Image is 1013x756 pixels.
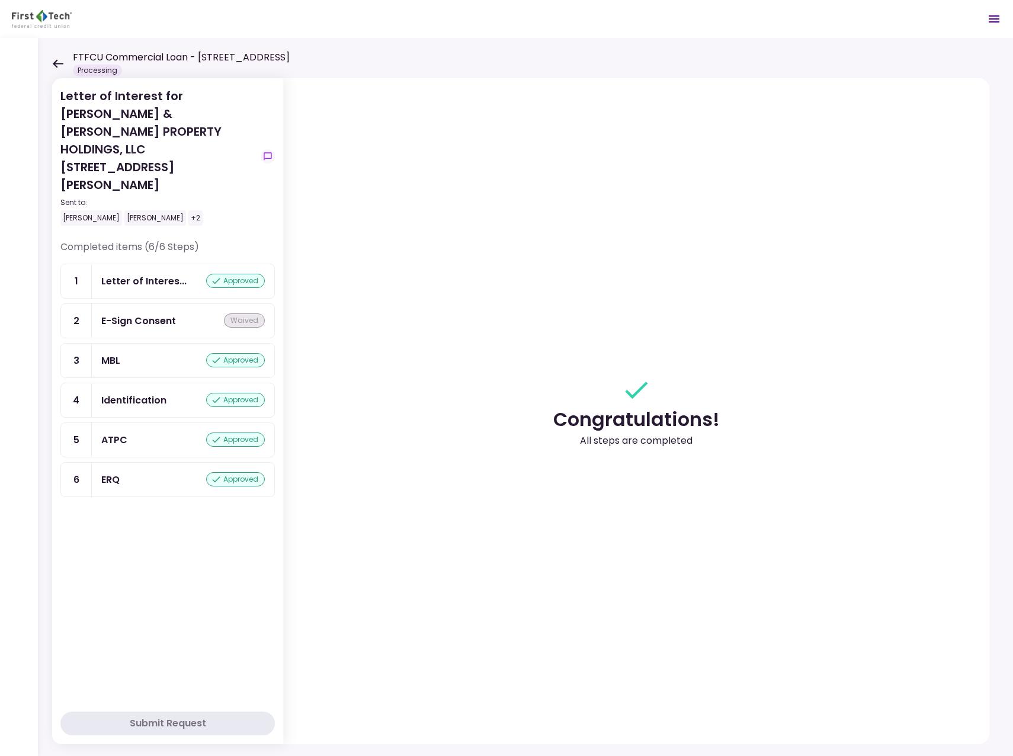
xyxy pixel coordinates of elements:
a: 4Identificationapproved [60,383,275,418]
button: Submit Request [60,712,275,735]
div: MBL [101,353,120,368]
div: [PERSON_NAME] [60,210,122,226]
div: +2 [188,210,203,226]
div: Letter of Interest [101,274,187,289]
div: Letter of Interest for [PERSON_NAME] & [PERSON_NAME] PROPERTY HOLDINGS, LLC [STREET_ADDRESS][PERS... [60,87,256,226]
a: 5ATPCapproved [60,422,275,457]
div: ATPC [101,433,127,447]
a: 2E-Sign Consentwaived [60,303,275,338]
div: Identification [101,393,166,408]
a: 6ERQapproved [60,462,275,497]
button: Open menu [980,5,1008,33]
div: approved [206,274,265,288]
div: approved [206,393,265,407]
button: show-messages [261,149,275,164]
div: 2 [61,304,92,338]
div: Processing [73,65,122,76]
div: Completed items (6/6 Steps) [60,240,275,264]
div: ERQ [101,472,120,487]
img: Partner icon [12,10,72,28]
div: 4 [61,383,92,417]
div: [PERSON_NAME] [124,210,186,226]
div: 1 [61,264,92,298]
div: Congratulations! [553,405,720,434]
div: 6 [61,463,92,496]
div: 5 [61,423,92,457]
h1: FTFCU Commercial Loan - [STREET_ADDRESS] [73,50,290,65]
div: approved [206,353,265,367]
div: Submit Request [130,716,206,731]
div: approved [206,433,265,447]
div: 3 [61,344,92,377]
div: E-Sign Consent [101,313,176,328]
div: approved [206,472,265,486]
div: Sent to: [60,197,256,208]
div: waived [224,313,265,328]
a: 3MBLapproved [60,343,275,378]
a: 1Letter of Interestapproved [60,264,275,299]
div: All steps are completed [580,434,693,448]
